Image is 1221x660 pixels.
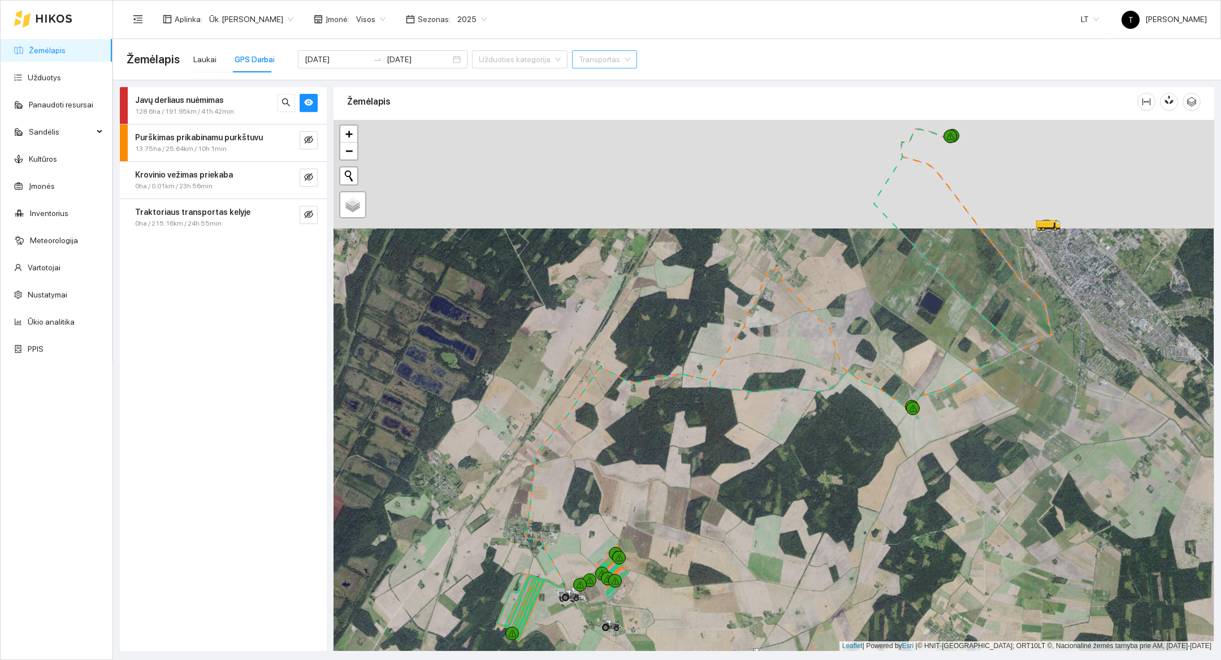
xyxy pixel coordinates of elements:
[120,199,327,236] div: Traktoriaus transportas kelyje0ha / 215.16km / 24h 55mineye-invisible
[30,209,68,218] a: Inventorius
[406,15,415,24] span: calendar
[373,55,382,64] span: to
[133,14,143,24] span: menu-fold
[340,192,365,217] a: Layers
[902,642,914,650] a: Esri
[135,96,224,105] strong: Javų derliaus nuėmimas
[28,290,67,299] a: Nustatymai
[120,124,327,161] div: Purškimas prikabinamu purkštuvu13.75ha / 25.64km / 10h 1mineye-invisible
[457,11,487,28] span: 2025
[277,94,295,112] button: search
[345,127,353,141] span: +
[30,236,78,245] a: Meteorologija
[304,172,313,183] span: eye-invisible
[135,181,213,192] span: 0ha / 0.01km / 23h 56min
[305,53,369,66] input: Pradžios data
[340,143,357,159] a: Zoom out
[28,263,60,272] a: Vartotojai
[29,154,57,163] a: Kultūros
[1137,93,1155,111] button: column-width
[28,317,75,326] a: Ūkio analitika
[326,13,349,25] span: Įmonė :
[235,53,275,66] div: GPS Darbai
[29,182,55,191] a: Įmonės
[28,73,61,82] a: Užduotys
[1128,11,1133,29] span: T
[135,170,233,179] strong: Krovinio vežimas priekaba
[29,120,93,143] span: Sandėlis
[916,642,917,650] span: |
[304,135,313,146] span: eye-invisible
[135,208,250,217] strong: Traktoriaus transportas kelyje
[340,167,357,184] button: Initiate a new search
[120,162,327,199] div: Krovinio vežimas priekaba0ha / 0.01km / 23h 56mineye-invisible
[304,98,313,109] span: eye
[387,53,451,66] input: Pabaigos data
[842,642,863,650] a: Leaflet
[120,87,327,124] div: Javų derliaus nuėmimas128.6ha / 191.95km / 41h 42minsearcheye
[347,85,1137,118] div: Žemėlapis
[1122,15,1207,24] span: [PERSON_NAME]
[300,206,318,224] button: eye-invisible
[300,169,318,187] button: eye-invisible
[314,15,323,24] span: shop
[304,210,313,221] span: eye-invisible
[1138,97,1155,106] span: column-width
[300,94,318,112] button: eye
[29,100,93,109] a: Panaudoti resursai
[345,144,353,158] span: −
[127,50,180,68] span: Žemėlapis
[1081,11,1099,28] span: LT
[193,53,217,66] div: Laukai
[135,106,234,117] span: 128.6ha / 191.95km / 41h 42min
[209,11,293,28] span: Ūk. Sigitas Krivickas
[127,8,149,31] button: menu-fold
[163,15,172,24] span: layout
[135,218,222,229] span: 0ha / 215.16km / 24h 55min
[373,55,382,64] span: swap-right
[135,144,227,154] span: 13.75ha / 25.64km / 10h 1min
[340,126,357,143] a: Zoom in
[29,46,66,55] a: Žemėlapis
[839,641,1214,651] div: | Powered by © HNIT-[GEOGRAPHIC_DATA]; ORT10LT ©, Nacionalinė žemės tarnyba prie AM, [DATE]-[DATE]
[300,131,318,149] button: eye-invisible
[282,98,291,109] span: search
[28,344,44,353] a: PPIS
[418,13,451,25] span: Sezonas :
[175,13,202,25] span: Aplinka :
[356,11,386,28] span: Visos
[135,133,263,142] strong: Purškimas prikabinamu purkštuvu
